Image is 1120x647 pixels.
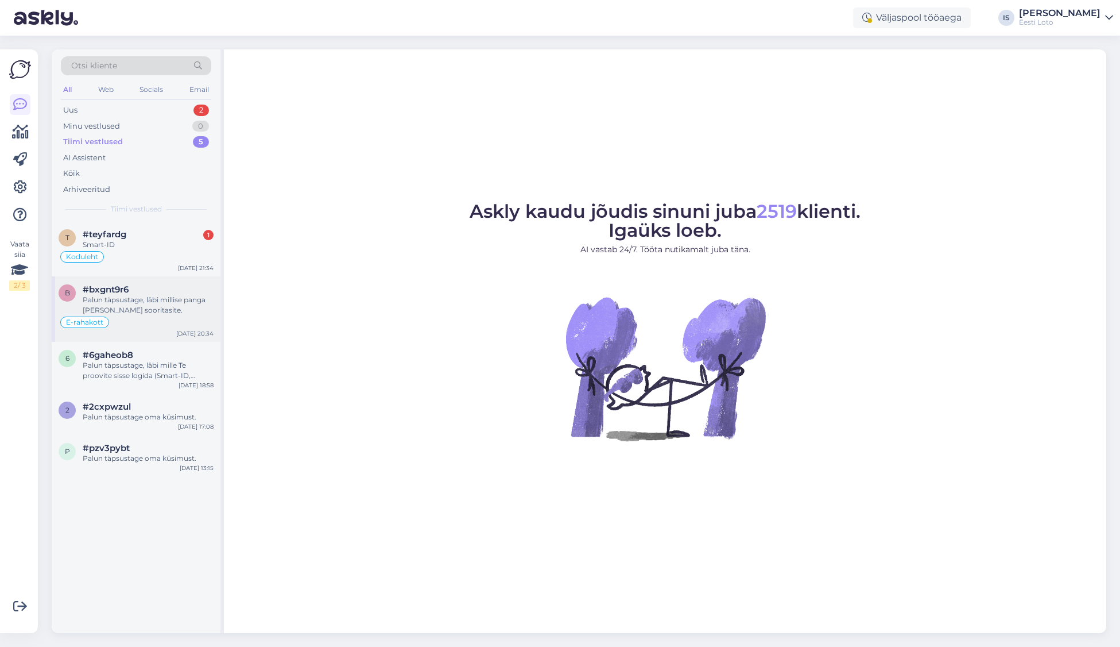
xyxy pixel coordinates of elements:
span: 2 [65,406,69,414]
div: Smart-ID [83,240,214,250]
span: Askly kaudu jõudis sinuni juba klienti. Igaüks loeb. [470,200,861,241]
div: Minu vestlused [63,121,120,132]
div: Eesti Loto [1019,18,1100,27]
span: #pzv3pybt [83,443,130,453]
span: Koduleht [66,253,98,260]
span: #teyfardg [83,229,126,240]
div: 2 / 3 [9,280,30,291]
div: Kõik [63,168,80,179]
img: No Chat active [562,265,769,472]
div: Palun täpsustage, läbi mille Te proovite sisse logida (Smart-ID, Mobiil-ID, ID-kaart) [83,360,214,381]
span: Tiimi vestlused [111,204,162,214]
div: 0 [192,121,209,132]
span: #2cxpwzul [83,402,131,412]
span: p [65,447,70,456]
div: AI Assistent [63,152,106,164]
div: Email [187,82,211,97]
div: [DATE] 20:34 [176,329,214,338]
span: #6gaheob8 [83,350,133,360]
span: b [65,288,70,297]
div: Väljaspool tööaega [853,7,971,28]
span: t [65,233,69,242]
div: Palun täpsustage oma küsimust. [83,453,214,464]
img: Askly Logo [9,59,31,80]
div: Tiimi vestlused [63,136,123,148]
div: Socials [137,82,165,97]
span: E-rahakott [66,319,103,326]
div: Palun täpsustage oma küsimust. [83,412,214,422]
span: Otsi kliente [71,60,117,72]
div: [DATE] 18:58 [179,381,214,390]
p: AI vastab 24/7. Tööta nutikamalt juba täna. [470,244,861,256]
div: [DATE] 17:08 [178,422,214,431]
div: Web [96,82,116,97]
div: 5 [193,136,209,148]
div: 1 [203,230,214,240]
div: Vaata siia [9,239,30,291]
div: 2 [193,105,209,116]
a: [PERSON_NAME]Eesti Loto [1019,9,1113,27]
div: IS [998,10,1014,26]
span: 6 [65,354,69,363]
div: All [61,82,74,97]
div: [DATE] 13:15 [180,464,214,472]
div: Palun täpsustage, läbi millise panga [PERSON_NAME] sooritasite. [83,295,214,315]
span: 2519 [757,200,797,222]
div: [DATE] 21:34 [178,264,214,272]
div: Arhiveeritud [63,184,110,195]
span: #bxgnt9r6 [83,284,129,295]
div: Uus [63,105,77,116]
div: [PERSON_NAME] [1019,9,1100,18]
